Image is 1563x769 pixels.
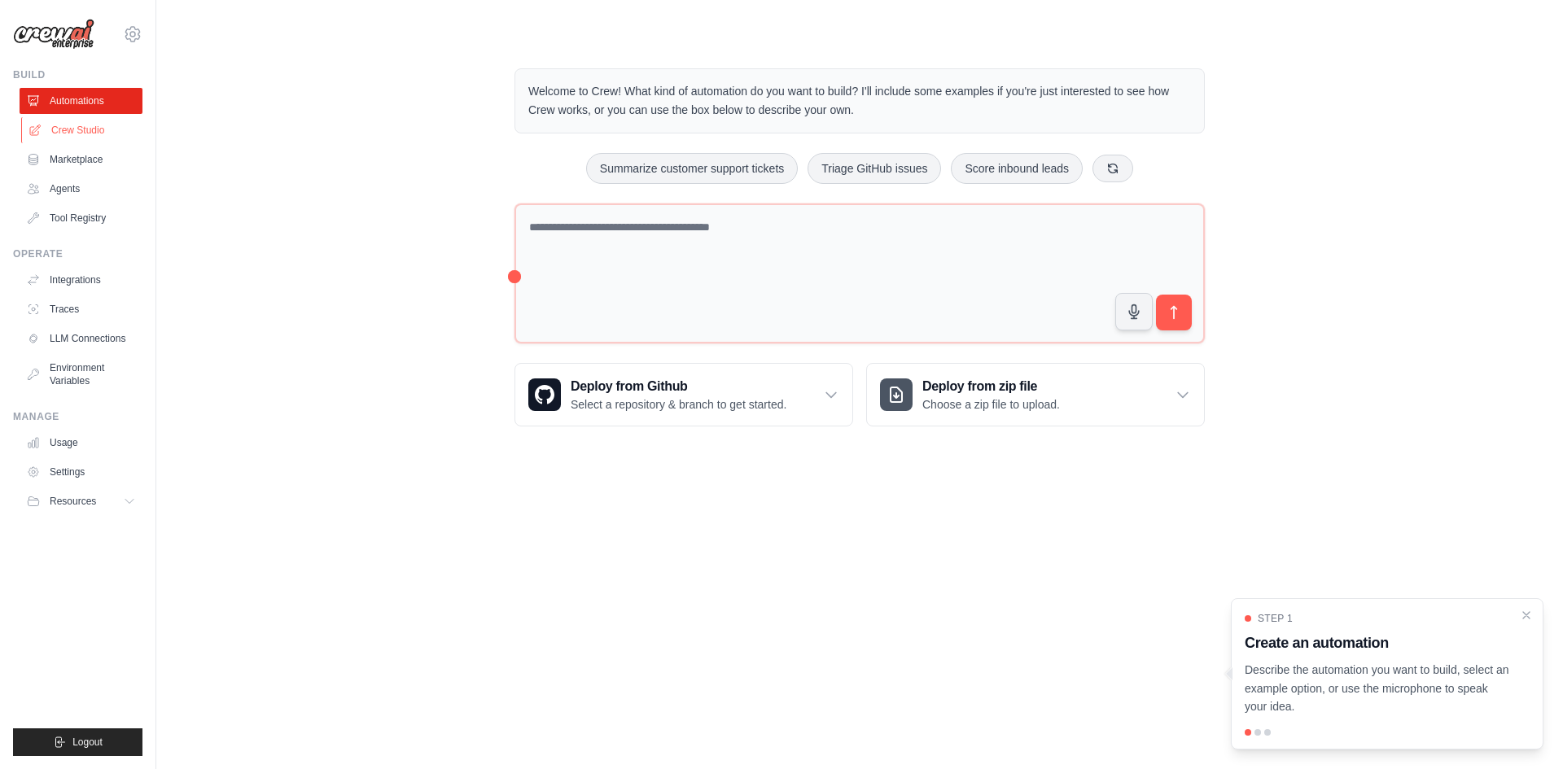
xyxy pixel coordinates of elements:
button: Logout [13,728,142,756]
button: Resources [20,488,142,514]
a: Marketplace [20,146,142,173]
a: Usage [20,430,142,456]
a: Integrations [20,267,142,293]
h3: Deploy from Github [571,377,786,396]
a: LLM Connections [20,326,142,352]
div: Build [13,68,142,81]
a: Environment Variables [20,355,142,394]
a: Settings [20,459,142,485]
h3: Create an automation [1245,631,1510,654]
span: Step 1 [1258,612,1293,625]
h3: Deploy from zip file [922,377,1060,396]
span: Logout [72,736,103,749]
a: Crew Studio [21,117,144,143]
a: Automations [20,88,142,114]
div: Operate [13,247,142,260]
div: Manage [13,410,142,423]
a: Traces [20,296,142,322]
p: Choose a zip file to upload. [922,396,1060,413]
a: Tool Registry [20,205,142,231]
button: Triage GitHub issues [808,153,941,184]
button: Summarize customer support tickets [586,153,798,184]
img: Logo [13,19,94,50]
p: Welcome to Crew! What kind of automation do you want to build? I'll include some examples if you'... [528,82,1191,120]
p: Select a repository & branch to get started. [571,396,786,413]
p: Describe the automation you want to build, select an example option, or use the microphone to spe... [1245,661,1510,716]
button: Close walkthrough [1520,609,1533,622]
button: Score inbound leads [951,153,1083,184]
span: Resources [50,495,96,508]
a: Agents [20,176,142,202]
